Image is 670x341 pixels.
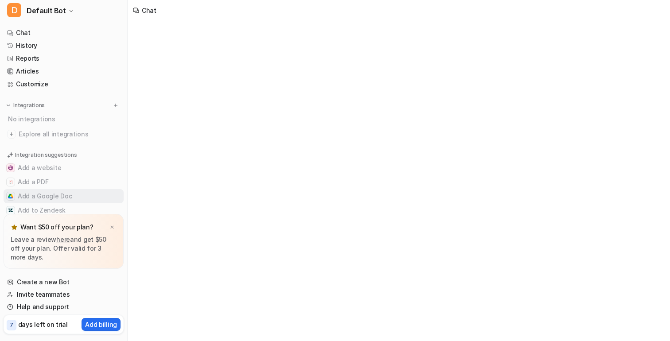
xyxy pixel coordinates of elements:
[4,288,124,301] a: Invite teammates
[15,151,77,159] p: Integration suggestions
[4,27,124,39] a: Chat
[4,203,124,217] button: Add to ZendeskAdd to Zendesk
[19,127,120,141] span: Explore all integrations
[10,321,13,329] p: 7
[4,39,124,52] a: History
[4,78,124,90] a: Customize
[142,6,156,15] div: Chat
[18,320,68,329] p: days left on trial
[113,102,119,108] img: menu_add.svg
[109,225,115,230] img: x
[20,223,93,232] p: Want $50 off your plan?
[11,235,117,262] p: Leave a review and get $50 off your plan. Offer valid for 3 more days.
[4,128,124,140] a: Explore all integrations
[85,320,117,329] p: Add billing
[5,102,12,108] img: expand menu
[4,101,47,110] button: Integrations
[8,194,13,199] img: Add a Google Doc
[4,175,124,189] button: Add a PDFAdd a PDF
[11,224,18,231] img: star
[4,65,124,77] a: Articles
[13,102,45,109] p: Integrations
[4,161,124,175] button: Add a websiteAdd a website
[4,189,124,203] button: Add a Google DocAdd a Google Doc
[8,208,13,213] img: Add to Zendesk
[56,236,70,243] a: here
[8,165,13,170] img: Add a website
[82,318,121,331] button: Add billing
[8,179,13,185] img: Add a PDF
[4,301,124,313] a: Help and support
[27,4,66,17] span: Default Bot
[7,130,16,139] img: explore all integrations
[4,276,124,288] a: Create a new Bot
[4,52,124,65] a: Reports
[5,112,124,126] div: No integrations
[7,3,21,17] span: D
